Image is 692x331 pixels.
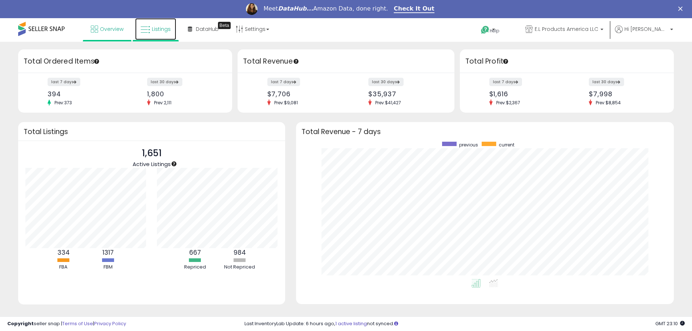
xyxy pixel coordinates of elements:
span: Prev: $2,367 [493,100,524,106]
div: Tooltip anchor [93,58,100,65]
div: Tooltip anchor [218,22,231,29]
a: DataHub [182,18,224,40]
div: 1,800 [147,90,219,98]
b: 667 [189,248,201,257]
span: Prev: $8,854 [592,100,624,106]
div: Repriced [173,264,217,271]
a: Terms of Use [62,320,93,327]
div: 394 [48,90,120,98]
a: Overview [85,18,129,40]
div: Last InventoryLab Update: 6 hours ago, not synced. [244,320,685,327]
span: Hi [PERSON_NAME] [624,25,668,33]
span: Help [490,28,499,34]
div: $1,616 [489,90,562,98]
h3: Total Profit [465,56,668,66]
div: FBM [86,264,130,271]
div: Meet Amazon Data, done right. [263,5,388,12]
a: 1 active listing [335,320,367,327]
label: last 7 days [489,78,522,86]
div: Not Repriced [218,264,262,271]
div: Tooltip anchor [502,58,509,65]
h3: Total Ordered Items [24,56,227,66]
strong: Copyright [7,320,34,327]
div: $35,937 [368,90,442,98]
div: seller snap | | [7,320,126,327]
span: previous [459,142,478,148]
div: $7,706 [267,90,341,98]
label: last 30 days [589,78,624,86]
p: 1,651 [133,146,171,160]
div: Tooltip anchor [171,161,177,167]
a: Check It Out [394,5,434,13]
h3: Total Revenue - 7 days [302,129,668,134]
label: last 7 days [48,78,80,86]
i: Click here to read more about un-synced listings. [394,321,398,326]
i: Get Help [481,25,490,35]
img: Profile image for Georgie [246,3,258,15]
b: 334 [57,248,70,257]
i: DataHub... [278,5,313,12]
b: 984 [234,248,246,257]
div: $7,998 [589,90,661,98]
div: Close [678,7,685,11]
span: Active Listings [133,160,171,168]
label: last 30 days [368,78,404,86]
span: Listings [152,25,171,33]
h3: Total Revenue [243,56,449,66]
b: 1317 [102,248,114,257]
a: Hi [PERSON_NAME] [615,25,673,42]
div: Tooltip anchor [293,58,299,65]
span: Prev: 373 [51,100,76,106]
a: Settings [230,18,275,40]
label: last 7 days [267,78,300,86]
span: Prev: 2,111 [150,100,175,106]
span: current [499,142,514,148]
h3: Total Listings [24,129,280,134]
a: Privacy Policy [94,320,126,327]
label: last 30 days [147,78,182,86]
a: Listings [135,18,176,40]
span: E.L Products America LLC [535,25,598,33]
span: Overview [100,25,124,33]
a: Help [475,20,514,42]
a: E.L Products America LLC [520,18,609,42]
span: 2025-10-6 23:10 GMT [655,320,685,327]
span: Prev: $9,081 [271,100,302,106]
span: DataHub [196,25,219,33]
span: Prev: $41,427 [372,100,405,106]
div: FBA [42,264,85,271]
